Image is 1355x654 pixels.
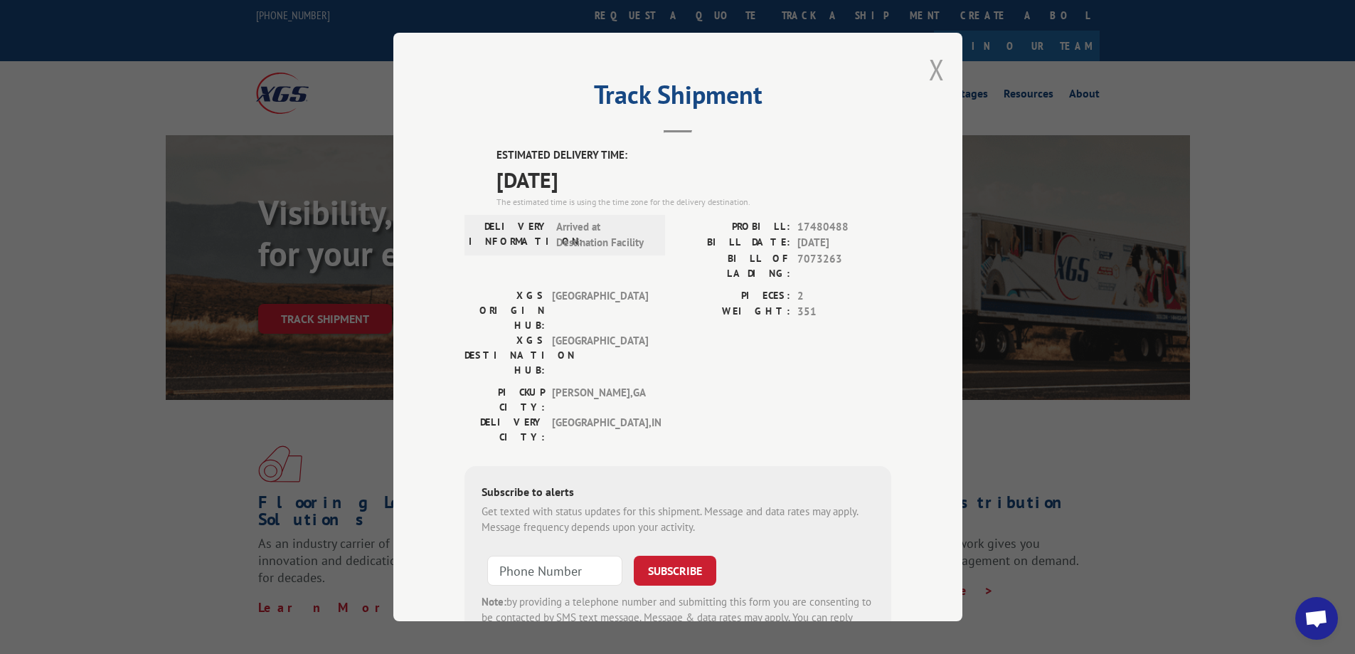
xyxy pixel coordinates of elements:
label: PIECES: [678,288,790,305]
label: WEIGHT: [678,304,790,320]
label: DELIVERY INFORMATION: [469,219,549,251]
label: PICKUP CITY: [464,385,545,415]
span: 2 [797,288,891,305]
div: The estimated time is using the time zone for the delivery destination. [496,196,891,209]
span: 17480488 [797,219,891,236]
div: by providing a telephone number and submitting this form you are consenting to be contacted by SM... [482,594,874,643]
label: ESTIMATED DELIVERY TIME: [496,147,891,164]
span: [GEOGRAPHIC_DATA] [552,288,648,333]
span: 7073263 [797,251,891,281]
span: [DATE] [797,235,891,251]
input: Phone Number [487,556,622,586]
label: BILL DATE: [678,235,790,251]
div: Subscribe to alerts [482,483,874,504]
div: Get texted with status updates for this shipment. Message and data rates may apply. Message frequ... [482,504,874,536]
span: [PERSON_NAME] , GA [552,385,648,415]
label: BILL OF LADING: [678,251,790,281]
label: DELIVERY CITY: [464,415,545,445]
div: Open chat [1295,597,1338,640]
span: Arrived at Destination Facility [556,219,652,251]
span: 351 [797,304,891,320]
label: XGS ORIGIN HUB: [464,288,545,333]
label: XGS DESTINATION HUB: [464,333,545,378]
span: [DATE] [496,164,891,196]
h2: Track Shipment [464,85,891,112]
span: [GEOGRAPHIC_DATA] [552,333,648,378]
label: PROBILL: [678,219,790,236]
span: [GEOGRAPHIC_DATA] , IN [552,415,648,445]
button: SUBSCRIBE [634,556,716,586]
strong: Note: [482,595,506,608]
button: Close modal [929,51,945,88]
